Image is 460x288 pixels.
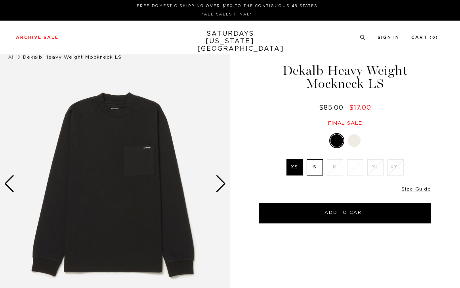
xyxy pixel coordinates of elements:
div: Final sale [258,120,432,127]
a: Archive Sale [16,35,59,40]
button: Add to Cart [259,203,431,223]
span: Dekalb Heavy Weight Mockneck LS [23,55,122,59]
a: Size Guide [401,187,431,191]
a: Sign In [378,35,399,40]
span: $17.00 [349,105,371,111]
h1: Dekalb Heavy Weight Mockneck LS [258,64,432,90]
a: All [8,55,15,59]
del: $85.00 [319,105,347,111]
small: 0 [432,36,435,40]
a: SATURDAYS[US_STATE][GEOGRAPHIC_DATA] [197,30,263,53]
label: S [307,159,323,175]
p: *ALL SALES FINAL* [19,11,435,17]
a: Cart (0) [411,35,438,40]
label: XS [286,159,303,175]
p: FREE DOMESTIC SHIPPING OVER $150 TO THE CONTIGUOUS 48 STATES [19,3,435,9]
